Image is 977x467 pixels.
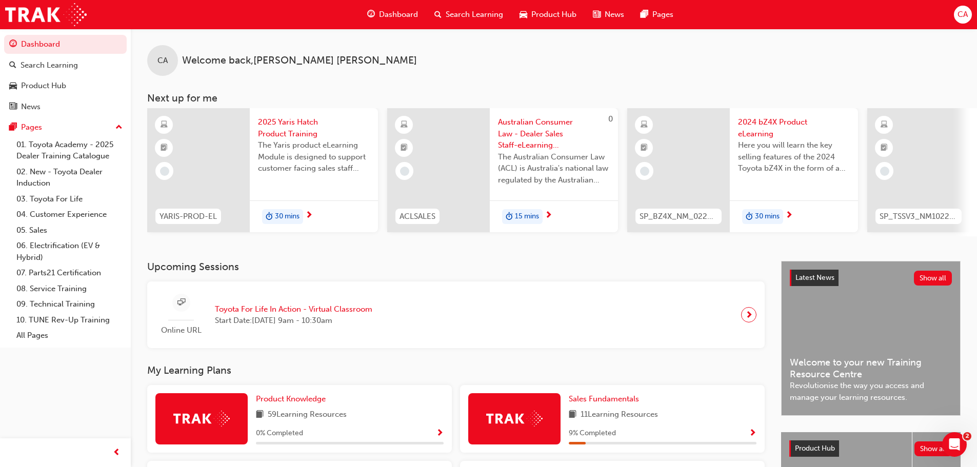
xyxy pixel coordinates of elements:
span: car-icon [9,82,17,91]
a: 09. Technical Training [12,296,127,312]
button: CA [954,6,972,24]
button: Show all [914,271,952,286]
a: Latest NewsShow allWelcome to your new Training Resource CentreRevolutionise the way you access a... [781,261,961,416]
span: SP_BZ4X_NM_0224_EL01 [640,211,717,222]
a: 02. New - Toyota Dealer Induction [12,164,127,191]
span: learningResourceType_ELEARNING-icon [881,118,888,132]
a: Latest NewsShow all [790,270,952,286]
a: Online URLToyota For Life In Action - Virtual ClassroomStart Date:[DATE] 9am - 10:30am [155,290,756,340]
span: booktick-icon [161,141,168,155]
button: Show Progress [749,427,756,440]
span: Start Date: [DATE] 9am - 10:30am [215,315,372,327]
div: Search Learning [21,59,78,71]
button: Show Progress [436,427,444,440]
a: pages-iconPages [632,4,682,25]
span: up-icon [115,121,123,134]
a: Search Learning [4,56,127,75]
span: pages-icon [9,123,17,132]
button: Pages [4,118,127,137]
h3: My Learning Plans [147,364,765,376]
span: news-icon [9,103,17,112]
span: The Australian Consumer Law (ACL) is Australia's national law regulated by the Australian Competi... [498,151,610,186]
span: pages-icon [641,8,648,21]
span: prev-icon [113,446,121,459]
a: YARIS-PROD-EL2025 Yaris Hatch Product TrainingThe Yaris product eLearning Module is designed to s... [147,108,378,232]
span: booktick-icon [641,141,648,155]
span: Product Hub [531,9,576,21]
span: 30 mins [755,211,780,222]
a: 05. Sales [12,222,127,238]
span: booktick-icon [881,141,888,155]
span: booktick-icon [401,141,408,155]
button: DashboardSearch LearningProduct HubNews [4,33,127,118]
span: ACLSALES [400,211,435,222]
span: learningResourceType_ELEARNING-icon [641,118,648,132]
span: CA [958,9,968,21]
span: Search Learning [446,9,503,21]
a: 04. Customer Experience [12,207,127,222]
span: Toyota For Life In Action - Virtual Classroom [215,303,372,315]
span: sessionType_ONLINE_URL-icon [177,296,185,309]
a: All Pages [12,328,127,343]
span: Australian Consumer Law - Dealer Sales Staff-eLearning module [498,116,610,151]
div: Pages [21,121,42,133]
span: Dashboard [379,9,418,21]
span: book-icon [569,409,576,421]
span: The Yaris product eLearning Module is designed to support customer facing sales staff with introd... [258,139,370,174]
span: Product Knowledge [256,394,326,403]
button: Show all [914,441,953,456]
a: Sales Fundamentals [569,393,643,405]
span: Welcome to your new Training Resource Centre [790,357,952,380]
span: 15 mins [515,211,539,222]
span: Sales Fundamentals [569,394,639,403]
span: news-icon [593,8,601,21]
span: Pages [652,9,673,21]
span: Product Hub [795,444,835,453]
span: SP_TSSV3_NM1022_EL [880,211,958,222]
a: Product Hub [4,76,127,95]
a: Dashboard [4,35,127,54]
a: Product Knowledge [256,393,330,405]
a: 07. Parts21 Certification [12,265,127,281]
span: search-icon [434,8,442,21]
span: Here you will learn the key selling features of the 2024 Toyota bZ4X in the form of a virtual 6-p... [738,139,850,174]
span: 2024 bZ4X Product eLearning [738,116,850,139]
span: 0 [608,114,613,124]
a: Product HubShow all [789,440,952,457]
span: next-icon [785,211,793,220]
span: learningResourceType_ELEARNING-icon [161,118,168,132]
a: search-iconSearch Learning [426,4,511,25]
span: next-icon [545,211,552,220]
h3: Upcoming Sessions [147,261,765,273]
a: 08. Service Training [12,281,127,297]
span: Welcome back , [PERSON_NAME] [PERSON_NAME] [182,55,417,67]
a: 0ACLSALESAustralian Consumer Law - Dealer Sales Staff-eLearning moduleThe Australian Consumer Law... [387,108,618,232]
a: car-iconProduct Hub [511,4,585,25]
span: book-icon [256,409,264,421]
span: YARIS-PROD-EL [159,211,217,222]
span: 2 [963,432,971,440]
span: 0 % Completed [256,428,303,439]
a: 03. Toyota For Life [12,191,127,207]
span: duration-icon [746,210,753,224]
span: 11 Learning Resources [581,409,658,421]
img: Trak [486,411,543,427]
div: News [21,101,41,113]
span: guage-icon [9,40,17,49]
span: 9 % Completed [569,428,616,439]
img: Trak [173,411,230,427]
span: 59 Learning Resources [268,409,347,421]
span: learningResourceType_ELEARNING-icon [401,118,408,132]
span: guage-icon [367,8,375,21]
a: SP_BZ4X_NM_0224_EL012024 bZ4X Product eLearningHere you will learn the key selling features of th... [627,108,858,232]
span: 2025 Yaris Hatch Product Training [258,116,370,139]
img: Trak [5,3,87,26]
span: next-icon [305,211,313,220]
iframe: Intercom live chat [942,432,967,457]
span: Online URL [155,324,207,336]
a: 10. TUNE Rev-Up Training [12,312,127,328]
span: Show Progress [436,429,444,438]
span: learningRecordVerb_NONE-icon [400,167,409,176]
